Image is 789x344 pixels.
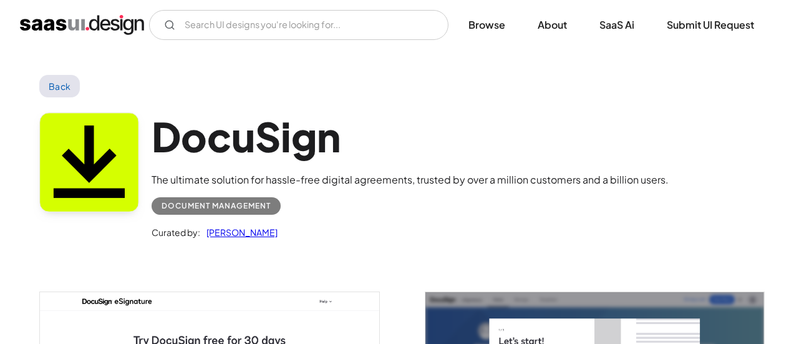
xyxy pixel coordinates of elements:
h1: DocuSign [152,112,669,160]
form: Email Form [149,10,448,40]
div: Curated by: [152,225,200,240]
a: Submit UI Request [652,11,769,39]
input: Search UI designs you're looking for... [149,10,448,40]
a: Browse [453,11,520,39]
div: Document Management [162,199,271,214]
a: Back [39,75,80,97]
a: About [523,11,582,39]
a: home [20,15,144,35]
a: SaaS Ai [584,11,649,39]
div: The ultimate solution for hassle-free digital agreements, trusted by over a million customers and... [152,172,669,187]
a: [PERSON_NAME] [200,225,278,240]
